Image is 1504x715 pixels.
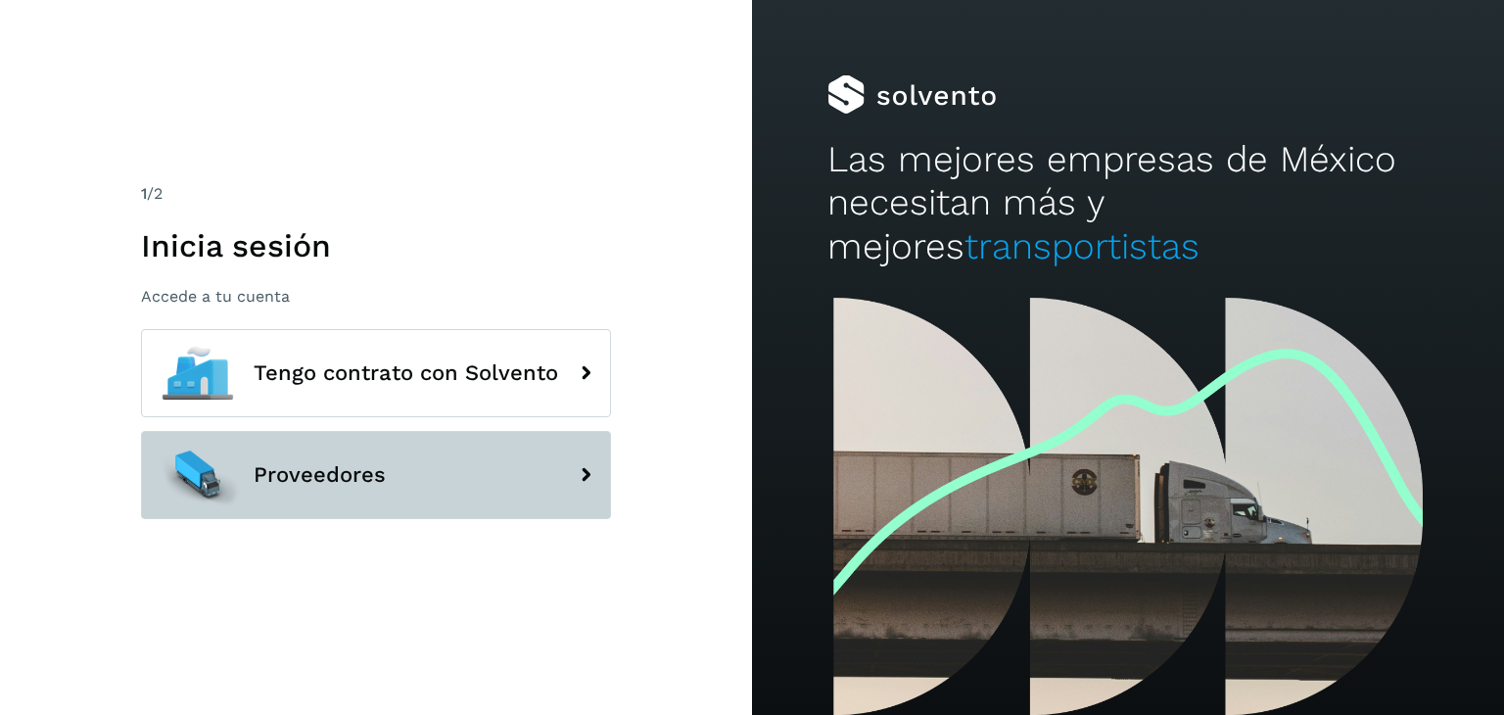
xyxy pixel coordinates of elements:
button: Tengo contrato con Solvento [141,329,611,417]
span: Proveedores [254,463,386,487]
p: Accede a tu cuenta [141,287,611,306]
span: 1 [141,184,147,203]
span: transportistas [964,225,1199,267]
button: Proveedores [141,431,611,519]
div: /2 [141,182,611,206]
h2: Las mejores empresas de México necesitan más y mejores [827,138,1429,268]
h1: Inicia sesión [141,227,611,264]
span: Tengo contrato con Solvento [254,361,558,385]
